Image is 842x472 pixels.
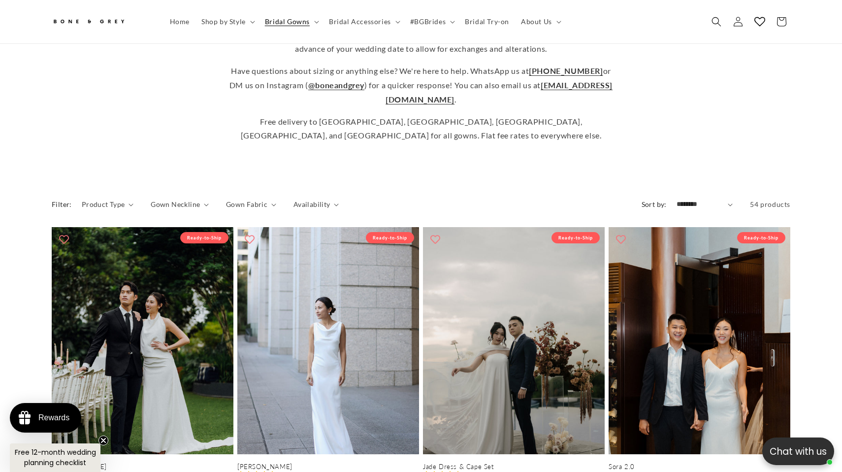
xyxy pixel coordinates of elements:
button: Close teaser [98,436,108,445]
summary: About Us [515,11,565,32]
span: Availability [293,199,330,209]
summary: #BGBrides [404,11,459,32]
h2: Filter: [52,199,72,209]
summary: Search [706,11,727,33]
a: [PHONE_NUMBER] [529,66,603,75]
span: Gown Fabric [226,199,267,209]
span: #BGBrides [410,17,446,26]
summary: Gown Neckline (0 selected) [151,199,209,209]
span: Bridal Accessories [329,17,391,26]
span: About Us [521,17,552,26]
summary: Availability (0 selected) [293,199,339,209]
a: @boneandgrey [308,80,364,90]
summary: Bridal Accessories [323,11,404,32]
summary: Shop by Style [195,11,259,32]
a: [PERSON_NAME] [52,463,233,471]
span: Home [170,17,190,26]
div: Free 12-month wedding planning checklistClose teaser [10,443,100,472]
a: Bridal Try-on [459,11,515,32]
a: [EMAIL_ADDRESS][DOMAIN_NAME] [386,80,613,104]
a: Sora 2.0 [609,463,790,471]
img: Bone and Grey Bridal [52,14,126,30]
span: Bridal Try-on [465,17,509,26]
summary: Gown Fabric (0 selected) [226,199,276,209]
label: Sort by: [642,200,667,208]
button: Open chatbox [762,438,834,465]
button: Add to wishlist [54,230,74,249]
div: Rewards [38,413,69,422]
span: Bridal Gowns [265,17,310,26]
a: Bone and Grey Bridal [48,10,154,34]
span: Shop by Style [201,17,246,26]
button: Add to wishlist [240,230,259,249]
p: Free delivery to [GEOGRAPHIC_DATA], [GEOGRAPHIC_DATA], [GEOGRAPHIC_DATA], [GEOGRAPHIC_DATA], and ... [229,115,613,143]
summary: Bridal Gowns [259,11,323,32]
summary: Product Type (0 selected) [82,199,133,209]
a: Jade Dress & Cape Set [423,463,605,471]
span: 54 products [750,200,790,208]
span: Free 12-month wedding planning checklist [15,447,96,468]
p: Have questions about sizing or anything else? We're here to help. WhatsApp us at or DM us on Inst... [229,64,613,106]
button: Add to wishlist [611,230,631,249]
span: Gown Neckline [151,199,200,209]
button: Add to wishlist [425,230,445,249]
a: Home [164,11,195,32]
p: Chat with us [762,444,834,459]
span: Product Type [82,199,125,209]
a: [PERSON_NAME] [237,463,419,471]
